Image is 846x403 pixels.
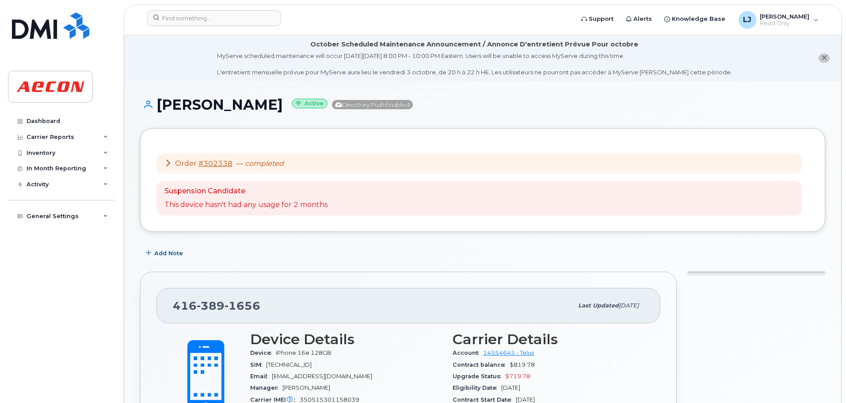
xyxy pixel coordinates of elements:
[175,159,197,168] span: Order
[332,100,413,109] span: Directory Push Enabled
[510,361,535,368] span: $819.78
[453,396,516,403] span: Contract Start Date
[250,384,282,391] span: Manager
[516,396,535,403] span: [DATE]
[154,249,183,257] span: Add Note
[276,349,332,356] span: iPhone 16e 128GB
[292,99,328,109] small: Active
[578,302,619,309] span: Last updated
[245,159,284,168] em: completed
[453,361,510,368] span: Contract balance
[250,373,272,380] span: Email
[197,299,225,312] span: 389
[505,373,530,380] span: $719.78
[453,349,483,356] span: Account
[198,159,232,168] a: #302338
[140,245,191,261] button: Add Note
[453,384,501,391] span: Eligibility Date
[250,349,276,356] span: Device
[250,396,300,403] span: Carrier IMEI
[501,384,520,391] span: [DATE]
[483,349,534,356] a: 14554645 - Telus
[819,54,830,63] button: close notification
[164,200,328,210] p: This device hasn't had any usage for 2 months
[266,361,312,368] span: [TECHNICAL_ID]
[140,97,825,112] h1: [PERSON_NAME]
[619,302,639,309] span: [DATE]
[236,159,284,168] span: —
[164,186,328,196] p: Suspension Candidate
[250,331,442,347] h3: Device Details
[282,384,330,391] span: [PERSON_NAME]
[173,299,260,312] span: 416
[217,52,732,77] div: MyServe scheduled maintenance will occur [DATE][DATE] 8:00 PM - 10:00 PM Eastern. Users will be u...
[453,373,505,380] span: Upgrade Status
[225,299,260,312] span: 1656
[272,373,372,380] span: [EMAIL_ADDRESS][DOMAIN_NAME]
[250,361,266,368] span: SIM
[453,331,644,347] h3: Carrier Details
[310,40,638,49] div: October Scheduled Maintenance Announcement / Annonce D'entretient Prévue Pour octobre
